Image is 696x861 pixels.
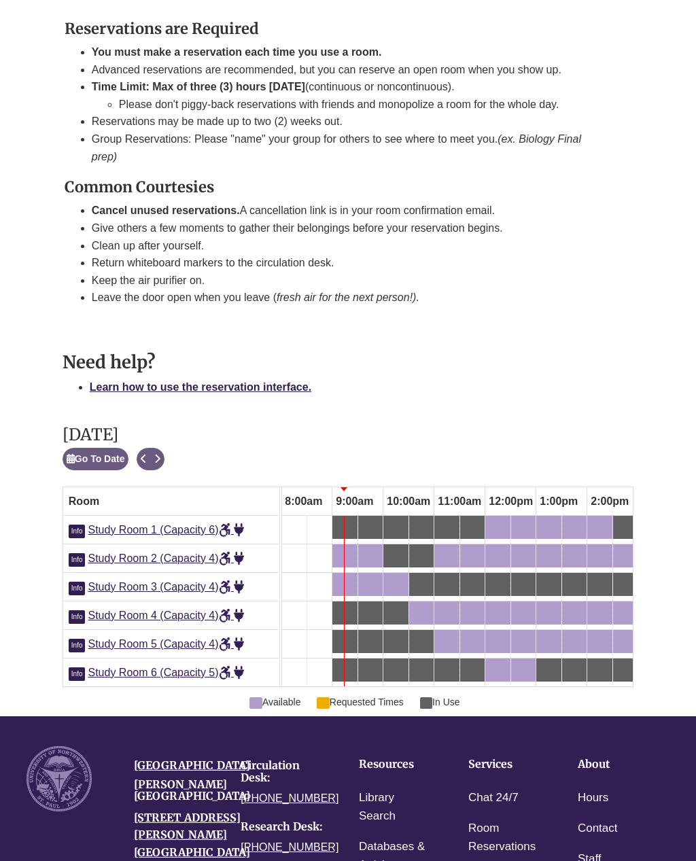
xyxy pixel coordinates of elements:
a: 2:00pm Tuesday, September 16, 2025 - Study Room 4 - Available [587,601,612,625]
span: 2:00pm [587,490,632,513]
a: 1:30pm Tuesday, September 16, 2025 - Study Room 3 - In Use [562,573,587,596]
li: Advanced reservations are recommended, but you can reserve an open room when you show up. [92,61,601,79]
a: Click for more info about Study Room 3 (Capacity 4) [69,581,88,593]
h4: [PERSON_NAME][GEOGRAPHIC_DATA] [134,779,221,803]
a: Library Search [359,788,426,826]
a: Click for more info about Study Room 5 (Capacity 4) [69,638,88,650]
a: 9:00am Tuesday, September 16, 2025 - Study Room 2 - Available [332,544,358,567]
a: 9:30am Tuesday, September 16, 2025 - Study Room 6 - In Use [358,658,383,682]
a: 11:30am Tuesday, September 16, 2025 - Study Room 5 - Available [460,630,485,653]
span: Study Room 5 (Capacity 4) [88,638,244,650]
a: 12:30pm Tuesday, September 16, 2025 - Study Room 5 - Available [511,630,536,653]
h4: Resources [359,758,426,771]
a: 1:30pm Tuesday, September 16, 2025 - Study Room 4 - Available [562,601,587,625]
li: Leave the door open when you leave ( [92,289,601,306]
em: (ex. Biology Final prep) [92,133,581,162]
a: 11:30am Tuesday, September 16, 2025 - Study Room 3 - In Use [460,573,485,596]
a: 10:00am Tuesday, September 16, 2025 - Study Room 2 - In Use [383,544,408,567]
a: 9:30am Tuesday, September 16, 2025 - Study Room 2 - Available [358,544,383,567]
span: Info [69,610,86,624]
a: 1:30pm Tuesday, September 16, 2025 - Study Room 5 - Available [562,630,587,653]
strong: You must make a reservation each time you use a room. [92,46,382,58]
a: Study Room 1 (Capacity 6) [88,524,244,535]
a: 2:30pm Tuesday, September 16, 2025 - Study Room 5 - Available [613,630,638,653]
a: Learn how to use the reservation interface. [90,381,311,393]
a: 12:00pm Tuesday, September 16, 2025 - Study Room 4 - Available [485,601,510,625]
strong: Time Limit: Max of three (3) hours [DATE] [92,81,305,92]
a: 1:00pm Tuesday, September 16, 2025 - Study Room 4 - Available [536,601,561,625]
a: 9:00am Tuesday, September 16, 2025 - Study Room 1 - In Use [332,516,358,539]
a: 11:30am Tuesday, September 16, 2025 - Study Room 1 - In Use [460,516,485,539]
button: Go To Date [63,448,129,470]
a: 2:00pm Tuesday, September 16, 2025 - Study Room 5 - Available [587,630,612,653]
a: 2:30pm Tuesday, September 16, 2025 - Study Room 6 - In Use [613,658,638,682]
a: Click for more info about Study Room 2 (Capacity 4) [69,552,88,564]
span: 9:00am [332,490,377,513]
a: Study Room 6 (Capacity 5) [88,667,244,678]
li: Group Reservations: Please "name" your group for others to see where to meet you. [92,130,601,165]
span: Info [69,553,86,567]
a: 11:00am Tuesday, September 16, 2025 - Study Room 3 - In Use [434,573,459,596]
a: 12:30pm Tuesday, September 16, 2025 - Study Room 4 - Available [511,601,536,625]
a: Chat 24/7 [468,788,519,808]
a: [PHONE_NUMBER] [241,841,338,853]
span: Available [249,695,300,709]
a: 12:00pm Tuesday, September 16, 2025 - Study Room 5 - Available [485,630,510,653]
li: Return whiteboard markers to the circulation desk. [92,254,601,272]
a: Room Reservations [468,819,536,857]
em: fresh air for the next person!). [277,292,419,303]
li: Give others a few moments to gather their belongings before your reservation begins. [92,219,601,237]
a: Study Room 3 (Capacity 4) [88,581,244,593]
li: Clean up after yourself. [92,237,601,255]
a: 11:00am Tuesday, September 16, 2025 - Study Room 5 - Available [434,630,459,653]
a: 10:30am Tuesday, September 16, 2025 - Study Room 5 - In Use [409,630,434,653]
a: 1:30pm Tuesday, September 16, 2025 - Study Room 2 - Available [562,544,587,567]
strong: Need help? [63,351,156,373]
a: 9:00am Tuesday, September 16, 2025 - Study Room 5 - In Use [332,630,358,653]
span: Info [69,582,86,595]
li: Keep the air purifier on. [92,272,601,289]
a: Study Room 4 (Capacity 4) [88,610,244,621]
h4: About [578,758,645,771]
h4: Research Desk: [241,821,328,833]
a: 12:00pm Tuesday, September 16, 2025 - Study Room 3 - In Use [485,573,510,596]
span: 8:00am [281,490,326,513]
a: 9:00am Tuesday, September 16, 2025 - Study Room 3 - Available [332,573,358,596]
a: 2:00pm Tuesday, September 16, 2025 - Study Room 2 - Available [587,544,612,567]
a: 10:00am Tuesday, September 16, 2025 - Study Room 6 - In Use [383,658,408,682]
a: 11:30am Tuesday, September 16, 2025 - Study Room 6 - In Use [460,658,485,682]
a: 1:00pm Tuesday, September 16, 2025 - Study Room 5 - Available [536,630,561,653]
a: 9:00am Tuesday, September 16, 2025 - Study Room 4 - In Use [332,601,358,625]
span: Room [69,495,99,507]
h4: Circulation Desk: [241,760,328,784]
button: Previous [137,448,151,470]
a: 1:30pm Tuesday, September 16, 2025 - Study Room 6 - In Use [562,658,587,682]
a: 12:30pm Tuesday, September 16, 2025 - Study Room 3 - In Use [511,573,536,596]
li: Please don't piggy-back reservations with friends and monopolize a room for the whole day. [119,96,601,113]
li: (continuous or noncontinuous). [92,78,601,113]
a: 11:00am Tuesday, September 16, 2025 - Study Room 1 - In Use [434,516,459,539]
a: 10:30am Tuesday, September 16, 2025 - Study Room 4 - Available [409,601,434,625]
a: 10:00am Tuesday, September 16, 2025 - Study Room 3 - Available [383,573,408,596]
a: [PHONE_NUMBER] [241,792,338,804]
a: Study Room 2 (Capacity 4) [88,552,244,564]
img: UNW seal [27,746,92,811]
a: 11:00am Tuesday, September 16, 2025 - Study Room 2 - Available [434,544,459,567]
a: 10:30am Tuesday, September 16, 2025 - Study Room 3 - In Use [409,573,434,596]
a: 11:00am Tuesday, September 16, 2025 - Study Room 6 - In Use [434,658,459,682]
a: 11:30am Tuesday, September 16, 2025 - Study Room 2 - Available [460,544,485,567]
a: 10:30am Tuesday, September 16, 2025 - Study Room 6 - In Use [409,658,434,682]
strong: Cancel unused reservations. [92,205,240,216]
a: 1:30pm Tuesday, September 16, 2025 - Study Room 1 - Available [562,516,587,539]
a: 9:30am Tuesday, September 16, 2025 - Study Room 3 - Available [358,573,383,596]
a: 10:30am Tuesday, September 16, 2025 - Study Room 2 - In Use [409,544,434,567]
a: 12:30pm Tuesday, September 16, 2025 - Study Room 6 - Available [511,658,536,682]
a: 11:30am Tuesday, September 16, 2025 - Study Room 4 - Available [460,601,485,625]
a: 12:00pm Tuesday, September 16, 2025 - Study Room 1 - Available [485,516,510,539]
a: 12:00pm Tuesday, September 16, 2025 - Study Room 6 - Available [485,658,510,682]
